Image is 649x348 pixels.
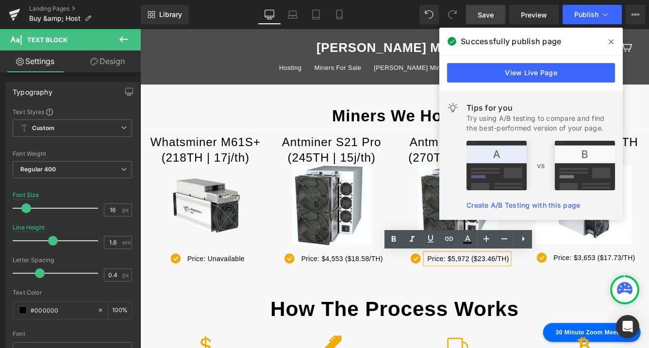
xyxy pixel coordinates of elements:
strong: Miners We Host [221,90,366,110]
a: Landing Pages [29,5,141,13]
span: Text Block [27,36,67,44]
span: em [122,239,131,246]
a: Design [72,50,143,72]
h1: Antminer S21 XP (270TH | 13.5j/th) [301,122,432,158]
button: Undo [419,5,439,24]
p: Price: Unavailable [54,259,120,272]
b: Regular 400 [20,166,56,173]
span: Successfully publish page [461,35,561,47]
div: Font Size [13,192,39,199]
div: % [108,302,132,319]
a: Preview [509,5,559,24]
input: Color [31,305,93,315]
span: px [122,272,131,278]
a: [PERSON_NAME] Mining [203,12,384,31]
span: Library [159,10,182,19]
p: Price: $3,653 ($17.73/TH) [477,258,571,271]
div: Font [13,331,132,337]
a: Desktop [258,5,281,24]
img: tip.png [466,141,615,190]
div: Tips for you [466,102,615,114]
div: Try using A/B testing to compare and find the best-performed version of your page. [466,114,615,133]
div: Text Styles [13,108,132,116]
span: Buy &amp; Host [29,15,81,22]
a: Mobile [328,5,351,24]
span: px [122,207,131,213]
div: Open Intercom Messenger [616,315,639,338]
a: Miners For Sale [194,35,263,54]
b: Custom [32,124,54,133]
h1: Avalon A15 (206TH | 17.8j/th) [447,122,578,158]
span: Save [478,10,494,20]
div: Letter Spacing [13,257,132,264]
h1: Whatsminer M61S+ [10,122,141,140]
button: Redo [443,5,462,24]
img: light.svg [447,102,459,114]
a: Contact Us [382,35,434,54]
a: View Live Page [447,63,615,83]
a: Hosting [153,35,194,54]
a: Laptop [281,5,304,24]
div: Text Color [13,289,132,296]
a: New Library [141,5,189,24]
button: More [626,5,645,24]
button: Publish [563,5,622,24]
a: [PERSON_NAME] Mining Pool [263,35,382,54]
a: Tablet [304,5,328,24]
div: Line Height [13,224,45,231]
div: Typography [13,83,52,96]
h1: (218TH | 17j/th) [10,140,141,157]
a: Create A/B Testing with this page [466,201,580,209]
div: Font Weight [13,150,132,157]
span: Preview [521,10,547,20]
p: Price: $4,553 ($18.58/TH) [186,259,280,272]
ul: Primary [19,35,568,54]
h1: Antminer S21 Pro (245TH | 15j/th) [155,122,286,158]
p: Price: $5,972 ($23.46/TH) [332,259,426,272]
span: Publish [574,11,599,18]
